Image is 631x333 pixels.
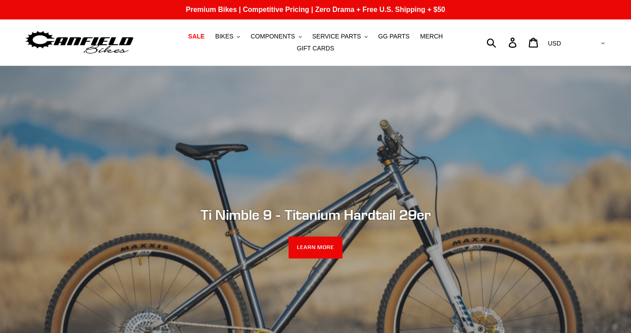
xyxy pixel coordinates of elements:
[24,29,135,57] img: Canfield Bikes
[188,33,205,40] span: SALE
[297,45,335,52] span: GIFT CARDS
[211,31,244,42] button: BIKES
[420,33,443,40] span: MERCH
[416,31,447,42] a: MERCH
[293,42,339,54] a: GIFT CARDS
[308,31,372,42] button: SERVICE PARTS
[289,237,343,259] a: LEARN MORE
[246,31,306,42] button: COMPONENTS
[75,206,556,223] h2: Ti Nimble 9 - Titanium Hardtail 29er
[378,33,410,40] span: GG PARTS
[374,31,414,42] a: GG PARTS
[215,33,233,40] span: BIKES
[251,33,295,40] span: COMPONENTS
[491,33,514,52] input: Search
[312,33,361,40] span: SERVICE PARTS
[184,31,209,42] a: SALE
